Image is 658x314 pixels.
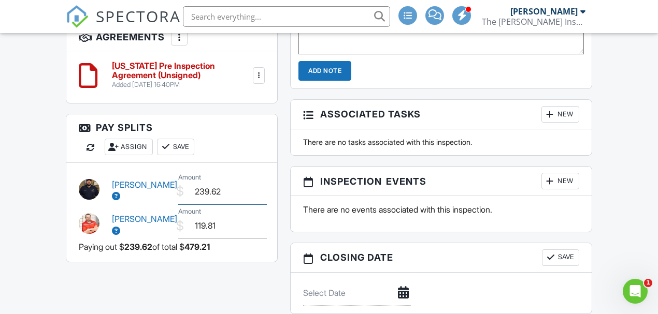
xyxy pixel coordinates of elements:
img: The Best Home Inspection Software - Spectora [66,5,89,28]
button: Save [157,139,194,155]
div: New [541,173,579,189]
label: Amount [178,207,201,216]
a: [PERSON_NAME] [112,180,177,201]
div: $ [176,183,184,200]
h3: Pay Splits [66,114,277,163]
span: Inspection [320,174,382,188]
span: SPECTORA [96,5,181,27]
span: of total $ [152,241,184,252]
span: 479.21 [184,241,210,252]
h6: [US_STATE] Pre Inspection Agreement (Unsigned) [112,62,251,80]
div: There are no tasks associated with this inspection. [297,137,585,147]
input: Select Date [303,280,411,306]
img: jonniehs.jpg [79,213,99,234]
span: Events [386,174,426,188]
span: 239.62 [124,241,152,252]
div: $ [176,217,184,235]
span: Closing date [320,250,393,264]
input: Add Note [298,61,351,81]
a: [US_STATE] Pre Inspection Agreement (Unsigned) Added [DATE] 16:40PM [112,62,251,89]
img: img_20250109_181849.jpg [79,179,99,200]
span: Associated Tasks [320,107,421,121]
div: New [541,106,579,123]
p: There are no events associated with this inspection. [303,204,579,215]
a: SPECTORA [66,14,181,36]
span: Paying out $ [79,241,124,252]
div: Assign [105,139,153,155]
div: Added [DATE] 16:40PM [112,81,251,89]
div: The Wells Inspection Group LLC [482,17,585,27]
div: [PERSON_NAME] [510,6,578,17]
input: Search everything... [183,6,390,27]
a: [PERSON_NAME] [112,214,177,235]
iframe: Intercom live chat [623,279,648,304]
span: 1 [644,279,652,287]
button: Save [542,249,579,266]
label: Amount [178,173,201,182]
